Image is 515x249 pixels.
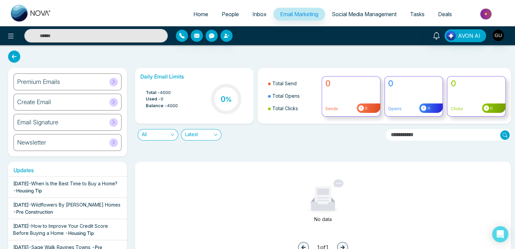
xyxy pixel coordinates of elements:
[221,95,232,103] h3: 0
[13,181,29,186] span: [DATE]
[222,11,239,18] span: People
[388,79,439,89] h4: 0
[17,119,58,126] h6: Email Signature
[403,8,431,21] a: Tasks
[492,226,508,242] div: Open Intercom Messenger
[215,8,246,21] a: People
[140,73,248,80] h6: Daily Email Limits
[268,90,318,102] li: Total Opens
[451,106,502,112] p: Clicks
[146,89,160,96] span: Total -
[388,106,439,112] p: Opens
[13,180,122,194] div: -
[451,79,502,89] h4: 0
[146,102,167,109] span: Balance -
[268,77,318,90] li: Total Send
[489,105,493,111] span: 0
[13,223,108,236] span: How to Improve Your Credit Score Before Buying a Home
[193,11,208,18] span: Home
[273,8,325,21] a: Email Marketing
[13,223,29,229] span: [DATE]
[325,106,377,112] p: Sends
[13,188,42,193] span: - Housing Tip
[17,98,51,106] h6: Create Email
[142,129,174,140] span: All
[161,96,163,102] span: 0
[13,222,122,237] div: -
[426,105,430,111] span: 0
[187,8,215,21] a: Home
[410,11,425,18] span: Tasks
[167,102,178,109] span: 4000
[31,202,120,208] span: Wildflowers By [PERSON_NAME] Homes
[17,139,46,146] h6: Newsletter
[8,167,127,174] h6: Updates
[225,95,232,103] span: %
[462,6,511,22] img: Market-place.gif
[160,89,171,96] span: 4000
[458,32,480,40] span: AVON AI
[332,11,397,18] span: Social Media Management
[364,105,368,111] span: 0
[268,102,318,115] li: Total Clicks
[431,8,459,21] a: Deals
[280,11,318,18] span: Email Marketing
[185,129,217,140] span: Latest
[31,181,117,186] span: When Is the Best Time to Buy a Home?
[252,11,267,18] span: Inbox
[492,30,504,41] img: User Avatar
[11,5,51,22] img: Nova CRM Logo
[17,78,60,86] h6: Premium Emails
[325,8,403,21] a: Social Media Management
[146,96,161,102] span: Used -
[446,31,456,40] img: Lead Flow
[438,11,452,18] span: Deals
[13,201,122,215] div: -
[65,230,94,236] span: - Housing Tip
[325,79,377,89] h4: 0
[444,29,486,42] button: AVON AI
[13,202,29,208] span: [DATE]
[246,8,273,21] a: Inbox
[13,209,53,215] span: - Pre Construction
[143,216,503,223] div: No data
